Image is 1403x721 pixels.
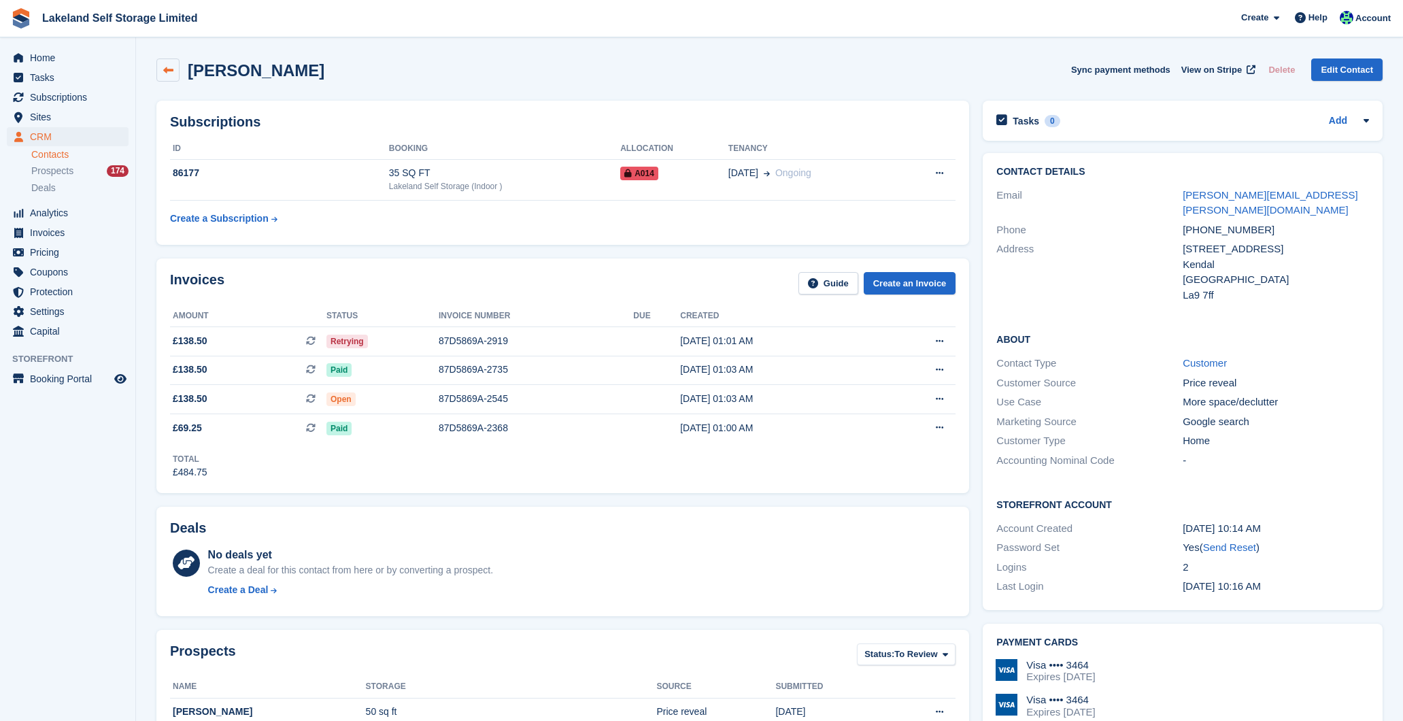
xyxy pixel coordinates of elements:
h2: Tasks [1013,115,1039,127]
div: [STREET_ADDRESS] [1183,241,1369,257]
a: Create an Invoice [864,272,956,295]
div: 35 SQ FT [389,166,620,180]
span: Coupons [30,263,112,282]
span: Analytics [30,203,112,222]
a: menu [7,243,129,262]
span: £69.25 [173,421,202,435]
div: Kendal [1183,257,1369,273]
a: menu [7,48,129,67]
span: Deals [31,182,56,195]
div: More space/declutter [1183,395,1369,410]
div: [PERSON_NAME] [173,705,366,719]
div: 0 [1045,115,1060,127]
div: Account Created [996,521,1183,537]
div: [DATE] 01:00 AM [680,421,878,435]
h2: [PERSON_NAME] [188,61,324,80]
div: Password Set [996,540,1183,556]
div: [DATE] 01:03 AM [680,392,878,406]
div: 87D5869A-2545 [439,392,633,406]
span: Paid [326,422,352,435]
a: View on Stripe [1176,58,1258,81]
a: menu [7,203,129,222]
a: Lakeland Self Storage Limited [37,7,203,29]
span: £138.50 [173,334,207,348]
div: Visa •••• 3464 [1026,659,1095,671]
div: [DATE] [775,705,888,719]
span: View on Stripe [1181,63,1242,77]
img: Visa Logo [996,694,1017,716]
span: Settings [30,302,112,321]
a: menu [7,302,129,321]
th: Source [656,676,775,698]
span: Help [1308,11,1328,24]
h2: Prospects [170,643,236,669]
a: menu [7,369,129,388]
div: [DATE] 01:01 AM [680,334,878,348]
div: Logins [996,560,1183,575]
a: menu [7,322,129,341]
img: stora-icon-8386f47178a22dfd0bd8f6a31ec36ba5ce8667c1dd55bd0f319d3a0aa187defe.svg [11,8,31,29]
div: Total [173,453,207,465]
div: Marketing Source [996,414,1183,430]
a: [PERSON_NAME][EMAIL_ADDRESS][PERSON_NAME][DOMAIN_NAME] [1183,189,1358,216]
th: Storage [366,676,657,698]
div: Price reveal [656,705,775,719]
div: Last Login [996,579,1183,594]
div: 87D5869A-2368 [439,421,633,435]
th: ID [170,138,389,160]
div: 50 sq ft [366,705,657,719]
span: Status: [864,648,894,661]
div: 86177 [170,166,389,180]
button: Delete [1263,58,1300,81]
span: Subscriptions [30,88,112,107]
span: Sites [30,107,112,127]
h2: About [996,332,1369,346]
span: Pricing [30,243,112,262]
a: Send Reset [1203,541,1256,553]
a: Create a Subscription [170,206,277,231]
a: menu [7,282,129,301]
div: Accounting Nominal Code [996,453,1183,469]
a: menu [7,127,129,146]
th: Tenancy [728,138,898,160]
span: ( ) [1200,541,1260,553]
div: Use Case [996,395,1183,410]
div: Address [996,241,1183,303]
th: Created [680,305,878,327]
a: Guide [798,272,858,295]
th: Allocation [620,138,728,160]
button: Status: To Review [857,643,956,666]
th: Booking [389,138,620,160]
div: Phone [996,222,1183,238]
div: Lakeland Self Storage (Indoor ) [389,180,620,192]
th: Invoice number [439,305,633,327]
a: Edit Contact [1311,58,1383,81]
span: Create [1241,11,1268,24]
h2: Contact Details [996,167,1369,178]
div: [DATE] 10:14 AM [1183,521,1369,537]
a: Create a Deal [208,583,493,597]
span: Home [30,48,112,67]
th: Due [633,305,680,327]
div: [PHONE_NUMBER] [1183,222,1369,238]
img: Steve Aynsley [1340,11,1353,24]
a: Contacts [31,148,129,161]
h2: Payment cards [996,637,1369,648]
span: A014 [620,167,658,180]
th: Status [326,305,439,327]
span: Capital [30,322,112,341]
span: Paid [326,363,352,377]
a: menu [7,88,129,107]
div: 2 [1183,560,1369,575]
div: 174 [107,165,129,177]
div: Contact Type [996,356,1183,371]
div: Google search [1183,414,1369,430]
div: Expires [DATE] [1026,706,1095,718]
span: Retrying [326,335,368,348]
a: menu [7,68,129,87]
span: CRM [30,127,112,146]
span: Account [1355,12,1391,25]
div: Expires [DATE] [1026,671,1095,683]
a: Preview store [112,371,129,387]
span: Protection [30,282,112,301]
